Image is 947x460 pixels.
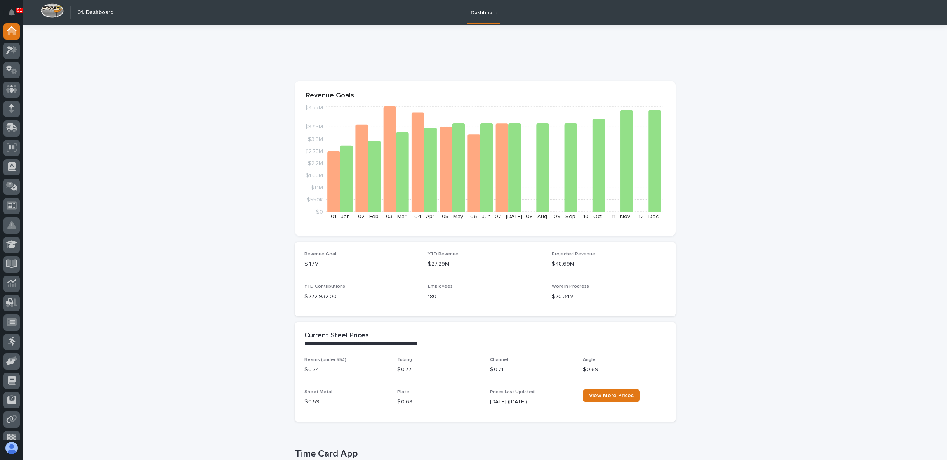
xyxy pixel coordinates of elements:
text: 09 - Sep [554,214,575,219]
span: Sheet Metal [304,390,332,394]
span: Prices Last Updated [490,390,535,394]
p: $47M [304,260,419,268]
button: users-avatar [3,440,20,456]
text: 08 - Aug [526,214,547,219]
div: Notifications91 [10,9,20,22]
span: Channel [490,358,508,362]
span: Beams (under 55#) [304,358,346,362]
span: View More Prices [589,393,634,398]
text: 11 - Nov [611,214,630,219]
p: Time Card App [295,448,672,460]
span: Revenue Goal [304,252,336,257]
h2: Current Steel Prices [304,332,369,340]
a: View More Prices [583,389,640,402]
text: 03 - Mar [386,214,407,219]
p: 180 [428,293,542,301]
span: Projected Revenue [552,252,595,257]
tspan: $1.1M [311,185,323,191]
img: Workspace Logo [41,3,64,18]
span: YTD Contributions [304,284,345,289]
p: $ 0.77 [397,366,481,374]
p: [DATE] ([DATE]) [490,398,573,406]
tspan: $0 [316,209,323,215]
span: Employees [428,284,453,289]
p: $ 0.68 [397,398,481,406]
p: $48.69M [552,260,666,268]
p: Revenue Goals [306,92,665,100]
p: 91 [17,7,22,13]
tspan: $2.75M [305,149,323,154]
span: Work in Progress [552,284,589,289]
button: Notifications [3,5,20,21]
text: 07 - [DATE] [495,214,522,219]
p: $ 0.69 [583,366,666,374]
span: Plate [397,390,409,394]
text: 04 - Apr [414,214,434,219]
p: $20.34M [552,293,666,301]
tspan: $3.3M [308,137,323,142]
text: 10 - Oct [583,214,602,219]
p: $ 0.59 [304,398,388,406]
text: 05 - May [441,214,463,219]
text: 12 - Dec [639,214,659,219]
p: $ 272,932.00 [304,293,419,301]
text: 06 - Jun [470,214,490,219]
p: $ 0.74 [304,366,388,374]
tspan: $1.65M [306,173,323,179]
p: $27.29M [428,260,542,268]
span: Angle [583,358,596,362]
span: Tubing [397,358,412,362]
p: $ 0.71 [490,366,573,374]
text: 01 - Jan [330,214,349,219]
tspan: $2.2M [308,161,323,166]
h2: 01. Dashboard [77,9,113,16]
tspan: $550K [307,197,323,203]
span: YTD Revenue [428,252,459,257]
tspan: $3.85M [305,125,323,130]
tspan: $4.77M [305,106,323,111]
text: 02 - Feb [358,214,379,219]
